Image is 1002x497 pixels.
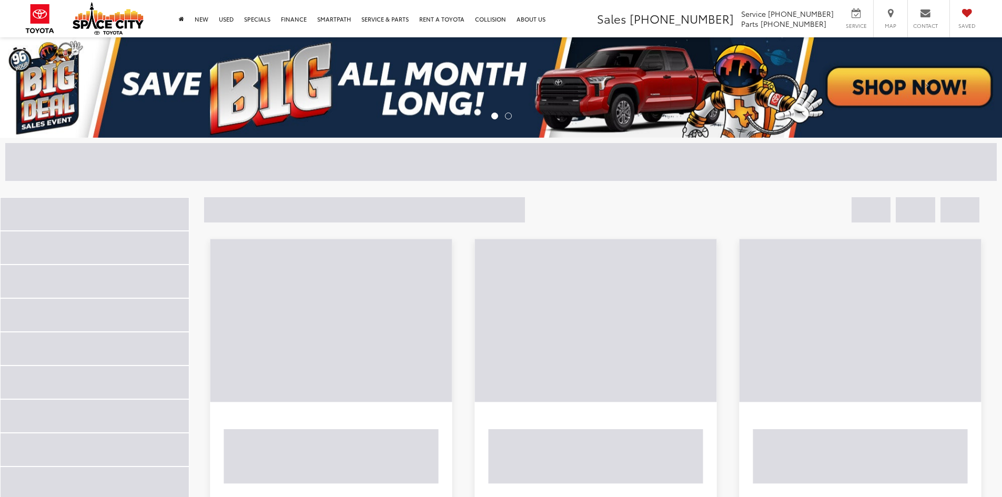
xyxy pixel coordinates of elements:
img: Space City Toyota [73,2,144,35]
span: Map [879,22,902,29]
span: Parts [741,18,758,29]
span: Service [741,8,766,19]
span: Contact [913,22,938,29]
span: Saved [955,22,978,29]
span: [PHONE_NUMBER] [761,18,826,29]
span: Service [844,22,868,29]
span: [PHONE_NUMBER] [630,10,734,27]
span: [PHONE_NUMBER] [768,8,834,19]
span: Sales [597,10,626,27]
